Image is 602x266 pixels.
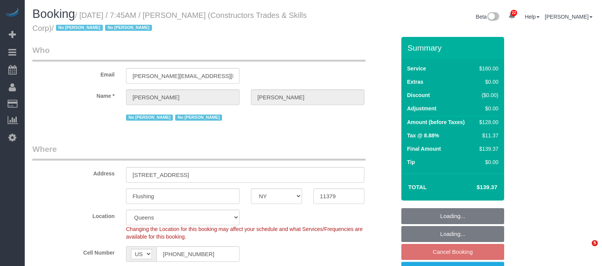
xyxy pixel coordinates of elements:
[407,145,441,153] label: Final Amount
[592,240,598,246] span: 5
[408,184,427,190] strong: Total
[476,145,498,153] div: $139.37
[32,7,75,21] span: Booking
[251,89,364,105] input: Last Name
[27,246,120,256] label: Cell Number
[126,226,363,240] span: Changing the Location for this booking may affect your schedule and what Services/Frequencies are...
[476,105,498,112] div: $0.00
[525,14,540,20] a: Help
[476,14,500,20] a: Beta
[27,68,120,78] label: Email
[27,167,120,177] label: Address
[105,25,152,31] span: No [PERSON_NAME]
[545,14,592,20] a: [PERSON_NAME]
[487,12,499,22] img: New interface
[27,89,120,100] label: Name *
[407,43,500,52] h3: Summary
[476,91,498,99] div: ($0.00)
[407,105,436,112] label: Adjustment
[407,132,439,139] label: Tax @ 8.88%
[476,158,498,166] div: $0.00
[511,10,517,16] span: 22
[407,118,465,126] label: Amount (before Taxes)
[505,8,519,24] a: 22
[5,8,20,18] img: Automaid Logo
[32,11,307,32] small: / [DATE] / 7:45AM / [PERSON_NAME] (Constructors Trades & Skills Corp)
[407,158,415,166] label: Tip
[175,115,222,121] span: No [PERSON_NAME]
[126,188,240,204] input: City
[156,246,240,262] input: Cell Number
[313,188,364,204] input: Zip Code
[576,240,594,258] iframe: Intercom live chat
[476,132,498,139] div: $11.37
[32,45,366,62] legend: Who
[27,210,120,220] label: Location
[51,24,154,32] span: /
[476,78,498,86] div: $0.00
[476,65,498,72] div: $160.00
[126,115,173,121] span: No [PERSON_NAME]
[32,143,366,161] legend: Where
[126,68,240,84] input: Email
[126,89,240,105] input: First Name
[407,78,423,86] label: Extras
[476,118,498,126] div: $128.00
[454,184,497,191] h4: $139.37
[407,91,430,99] label: Discount
[56,25,103,31] span: No [PERSON_NAME]
[407,65,426,72] label: Service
